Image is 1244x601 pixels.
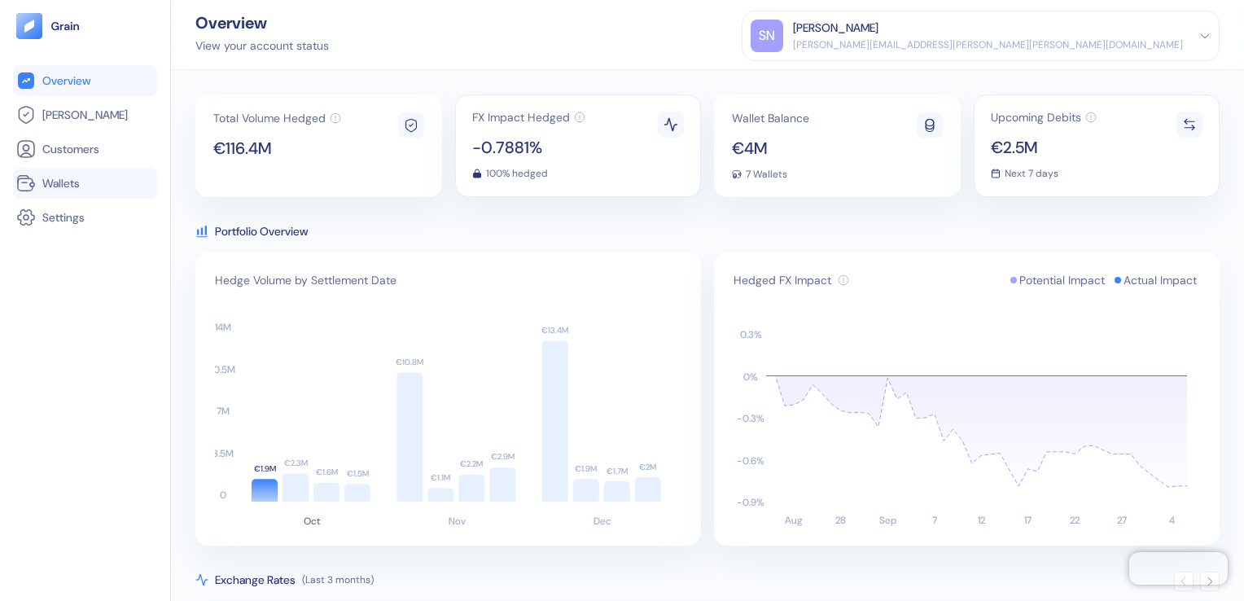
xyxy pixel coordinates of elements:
iframe: Chatra live chat [1129,552,1228,585]
span: Hedge Volume by Settlement Date [215,272,396,288]
span: FX Impact Hedged [472,112,570,123]
text: 10.5M [211,363,235,376]
text: €2M [639,462,656,472]
span: Portfolio Overview [215,223,308,239]
text: 17 [1024,514,1032,527]
a: Overview [16,71,154,90]
text: -0.9 % [737,496,764,509]
span: Wallets [42,175,80,191]
text: €1.6M [316,467,338,477]
span: Upcoming Debits [991,112,1081,123]
text: €1.7M [607,466,628,476]
span: Exchange Rates [215,572,296,588]
span: 7 Wallets [746,169,787,179]
text: 0 % [743,371,758,384]
text: Nov [449,515,466,528]
text: €2.3M [284,458,308,468]
text: Oct [304,515,321,528]
div: [PERSON_NAME][EMAIL_ADDRESS][PERSON_NAME][PERSON_NAME][DOMAIN_NAME] [793,37,1183,52]
text: €1.1M [431,472,450,483]
span: €4M [732,140,809,156]
div: [PERSON_NAME] [793,20,878,37]
img: logo-tablet-V2.svg [16,13,42,39]
text: 12 [978,514,986,527]
text: Dec [594,515,611,528]
span: Actual Impact [1124,272,1197,288]
a: Customers [16,139,154,159]
text: €13.4M [541,325,568,336]
text: 3.5M [212,447,234,460]
span: Customers [42,141,99,157]
text: 7 [932,514,937,527]
span: €116.4M [213,140,341,156]
span: Settings [42,209,85,226]
span: Hedged FX Impact [734,272,831,288]
text: 28 [835,514,846,527]
a: [PERSON_NAME] [16,105,154,125]
a: Settings [16,208,154,227]
span: -0.7881% [472,139,585,156]
div: SN [751,20,783,52]
text: 0.3 % [740,328,762,341]
a: Wallets [16,173,154,193]
text: 7M [217,405,230,418]
span: (Last 3 months) [302,573,374,586]
text: €2.2M [460,458,483,469]
div: View your account status [195,37,329,55]
text: 0 [220,489,226,502]
span: 100% hedged [486,169,548,178]
span: €2.5M [991,139,1097,156]
span: [PERSON_NAME] [42,107,128,123]
text: 4 [1169,514,1175,527]
span: Total Volume Hedged [213,112,326,124]
span: Wallet Balance [732,112,809,124]
text: -0.6 % [737,454,764,467]
img: logo [50,20,81,32]
text: 22 [1070,514,1080,527]
span: Overview [42,72,90,89]
span: Potential Impact [1019,272,1105,288]
text: €10.8M [396,357,423,367]
text: -0.3 % [737,412,764,425]
div: Overview [195,15,329,31]
text: 14M [215,321,231,334]
text: Sep [879,514,896,527]
text: €1.9M [254,463,276,474]
text: €1.5M [347,468,369,479]
text: 27 [1117,514,1127,527]
text: €2.9M [491,451,515,462]
text: Aug [785,514,803,527]
span: Next 7 days [1005,169,1058,178]
text: €1.9M [575,463,597,474]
